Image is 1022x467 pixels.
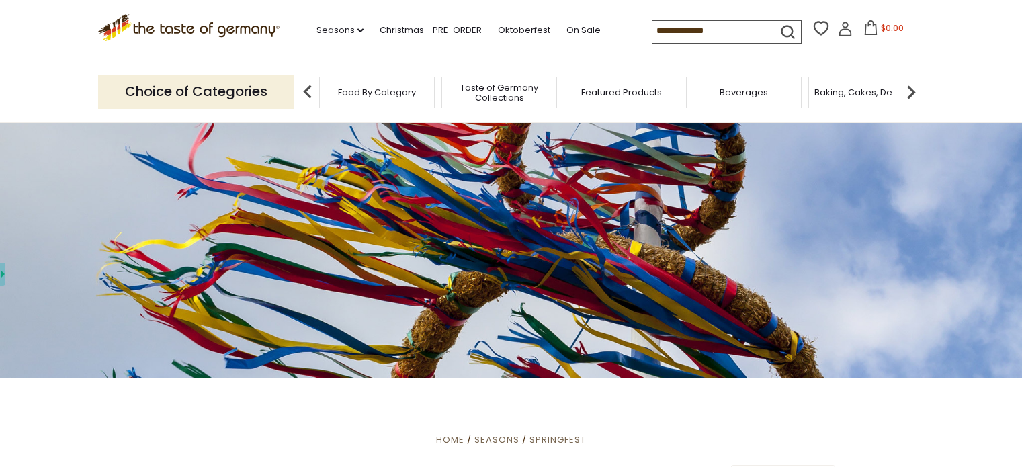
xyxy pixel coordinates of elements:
[566,23,601,38] a: On Sale
[316,23,364,38] a: Seasons
[814,87,919,97] a: Baking, Cakes, Desserts
[338,87,416,97] a: Food By Category
[529,433,586,446] a: Springfest
[445,83,553,103] a: Taste of Germany Collections
[855,20,912,40] button: $0.00
[720,87,768,97] a: Beverages
[898,79,925,105] img: next arrow
[436,433,464,446] a: Home
[380,23,482,38] a: Christmas - PRE-ORDER
[498,23,550,38] a: Oktoberfest
[294,79,321,105] img: previous arrow
[581,87,662,97] a: Featured Products
[881,22,904,34] span: $0.00
[474,433,519,446] a: Seasons
[98,75,294,108] p: Choice of Categories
